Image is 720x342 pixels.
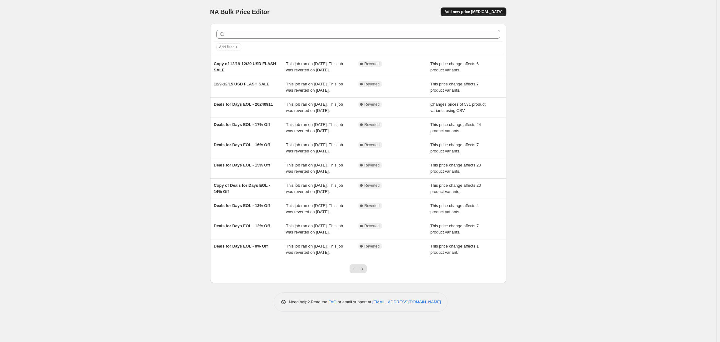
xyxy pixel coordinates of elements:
span: Changes prices of 531 product variants using CSV [430,102,486,113]
span: Deals for Days EOL - 9% Off [214,244,268,248]
span: Deals for Days EOL - 12% Off [214,224,270,228]
button: Next [358,264,367,273]
span: This job ran on [DATE]. This job was reverted on [DATE]. [286,203,343,214]
span: This job ran on [DATE]. This job was reverted on [DATE]. [286,82,343,93]
span: Deals for Days EOL - 15% Off [214,163,270,167]
span: This price change affects 7 product variants. [430,224,479,234]
span: This job ran on [DATE]. This job was reverted on [DATE]. [286,61,343,72]
span: Reverted [365,203,380,208]
span: This price change affects 7 product variants. [430,82,479,93]
span: Reverted [365,102,380,107]
span: Deals for Days EOL - 13% Off [214,203,270,208]
span: NA Bulk Price Editor [210,8,270,15]
span: Deals for Days EOL - 16% Off [214,142,270,147]
span: This job ran on [DATE]. This job was reverted on [DATE]. [286,224,343,234]
span: This price change affects 6 product variants. [430,61,479,72]
button: Add filter [216,43,241,51]
span: Deals for Days EOL - 17% Off [214,122,270,127]
span: This price change affects 4 product variants. [430,203,479,214]
button: Add new price [MEDICAL_DATA] [441,7,506,16]
nav: Pagination [350,264,367,273]
span: This job ran on [DATE]. This job was reverted on [DATE]. [286,163,343,174]
span: This job ran on [DATE]. This job was reverted on [DATE]. [286,142,343,153]
span: This job ran on [DATE]. This job was reverted on [DATE]. [286,102,343,113]
span: Reverted [365,61,380,66]
span: This job ran on [DATE]. This job was reverted on [DATE]. [286,183,343,194]
span: This price change affects 23 product variants. [430,163,481,174]
span: Reverted [365,183,380,188]
span: This price change affects 1 product variant. [430,244,479,255]
span: This job ran on [DATE]. This job was reverted on [DATE]. [286,244,343,255]
span: Reverted [365,163,380,168]
span: Need help? Read the [289,300,329,304]
span: Copy of Deals for Days EOL - 14% Off [214,183,270,194]
span: Reverted [365,82,380,87]
a: [EMAIL_ADDRESS][DOMAIN_NAME] [372,300,441,304]
span: This job ran on [DATE]. This job was reverted on [DATE]. [286,122,343,133]
span: 12/9-12/15 USD FLASH SALE [214,82,269,86]
span: Reverted [365,122,380,127]
span: Deals for Days EOL - 20240911 [214,102,273,107]
span: Add new price [MEDICAL_DATA] [444,9,502,14]
span: or email support at [336,300,372,304]
span: Reverted [365,224,380,229]
span: This price change affects 24 product variants. [430,122,481,133]
span: Copy of 12/19-12/29 USD FLASH SALE [214,61,276,72]
a: FAQ [328,300,336,304]
span: Reverted [365,142,380,147]
span: This price change affects 7 product variants. [430,142,479,153]
span: This price change affects 20 product variants. [430,183,481,194]
span: Add filter [219,45,234,50]
span: Reverted [365,244,380,249]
